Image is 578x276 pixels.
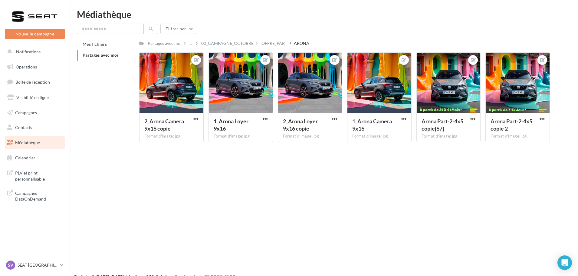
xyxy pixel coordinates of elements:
div: 00_CAMPAGNE_OCTOBRE [201,40,254,46]
div: OFFRE_PART [261,40,287,46]
a: Opérations [4,61,66,73]
div: Format d'image: jpg [283,134,337,139]
span: Opérations [16,64,37,69]
span: 1_Arona Camera 9x16 [352,118,392,132]
a: Médiathèque [4,136,66,149]
span: Arona Part-2-4x5 copie 2 [491,118,532,132]
span: Calendrier [15,155,35,160]
div: Open Intercom Messenger [557,255,572,270]
span: Arona Part-2-4x5 copie[67] [422,118,463,132]
span: Mes fichiers [83,42,107,47]
span: Notifications [16,49,41,54]
div: Format d'image: jpg [352,134,406,139]
span: Campagnes [15,110,37,115]
span: Campagnes DataOnDemand [15,189,62,202]
div: Format d'image: jpg [491,134,545,139]
a: SV SEAT [GEOGRAPHIC_DATA] [5,259,65,271]
span: PLV et print personnalisable [15,169,62,182]
a: Visibilité en ligne [4,91,66,104]
span: Boîte de réception [15,79,50,85]
p: SEAT [GEOGRAPHIC_DATA] [18,262,58,268]
div: Format d'image: jpg [214,134,268,139]
div: Format d'image: jpg [422,134,476,139]
span: 2_Arona Loyer 9x16 copie [283,118,318,132]
a: Campagnes [4,106,66,119]
div: ARONA [294,40,309,46]
span: Partagés avec moi [83,52,118,58]
div: Format d'image: jpg [144,134,199,139]
span: Visibilité en ligne [16,95,49,100]
div: Médiathèque [77,10,571,19]
button: Filtrer par [160,24,196,34]
button: Notifications [4,45,64,58]
span: Contacts [15,125,32,130]
a: Calendrier [4,151,66,164]
div: Partagés avec moi [148,40,182,46]
button: Nouvelle campagne [5,29,65,39]
span: 2_Arona Camera 9x16 copie [144,118,184,132]
a: Boîte de réception [4,75,66,88]
a: Contacts [4,121,66,134]
a: PLV et print personnalisable [4,166,66,184]
span: Médiathèque [15,140,40,145]
span: 1_Arona Loyer 9x16 [214,118,248,132]
a: Campagnes DataOnDemand [4,187,66,205]
div: ... [188,39,193,48]
span: SV [8,262,13,268]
